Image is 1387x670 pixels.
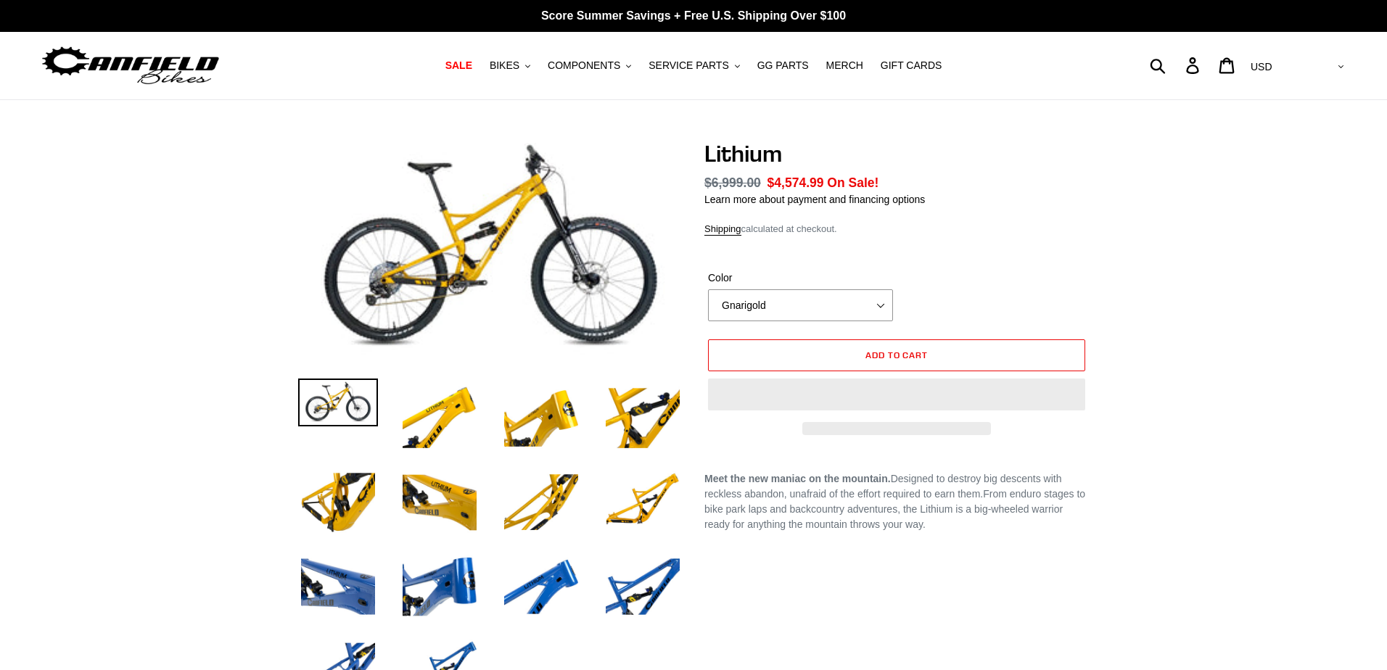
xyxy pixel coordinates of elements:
span: COMPONENTS [548,59,620,72]
s: $6,999.00 [704,175,761,190]
img: Lithium [301,143,680,356]
span: On Sale! [827,173,878,192]
span: GIFT CARDS [881,59,942,72]
span: . [923,518,926,530]
a: GG PARTS [750,56,816,75]
img: Load image into Gallery viewer, Lithium [400,547,480,626]
img: Load image into Gallery viewer, Lithium [501,463,581,542]
img: Load image into Gallery viewer, Lithium [400,379,480,458]
a: Learn more about payment and financing options [704,194,925,205]
span: BIKES [490,59,519,72]
img: Load image into Gallery viewer, Lithium [400,463,480,542]
span: SALE [445,59,472,72]
img: Canfield Bikes [40,43,221,88]
b: Meet the new maniac on the mountain. [704,473,891,484]
span: Add to cart [865,350,929,360]
a: MERCH [819,56,871,75]
img: Load image into Gallery viewer, Lithium [298,547,378,626]
button: Add to cart [708,339,1085,371]
div: calculated at checkout. [704,222,1089,236]
h1: Lithium [704,140,1089,167]
span: GG PARTS [757,59,809,72]
img: Load image into Gallery viewer, Lithium [603,547,683,626]
button: COMPONENTS [540,56,638,75]
button: SERVICE PARTS [641,56,746,75]
img: Load image into Gallery viewer, Lithium [501,379,581,458]
a: GIFT CARDS [873,56,950,75]
a: SALE [438,56,480,75]
span: SERVICE PARTS [649,59,728,72]
img: Load image into Gallery viewer, Lithium [603,463,683,542]
span: From enduro stages to bike park laps and backcountry adventures, the Lithium is a big-wheeled war... [704,488,1085,530]
img: Load image into Gallery viewer, Lithium [501,547,581,626]
img: Load image into Gallery viewer, Lithium [603,379,683,458]
a: Shipping [704,223,741,236]
span: $4,574.99 [767,175,824,190]
img: Load image into Gallery viewer, Lithium [298,463,378,542]
span: Designed to destroy big descents with reckless abandon, unafraid of the effort required to earn t... [704,473,1085,530]
img: Load image into Gallery viewer, Lithium [298,379,378,426]
button: BIKES [482,56,538,75]
label: Color [708,270,893,286]
input: Search [1158,49,1195,81]
span: MERCH [826,59,863,72]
